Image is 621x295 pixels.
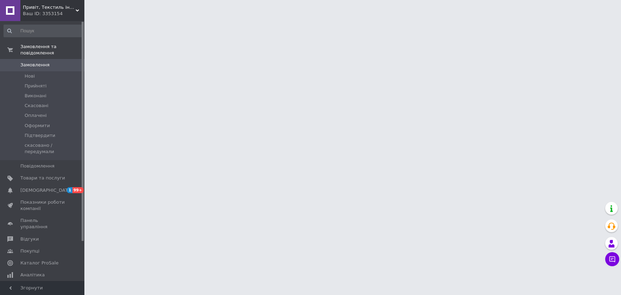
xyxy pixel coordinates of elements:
[20,62,50,68] span: Замовлення
[4,25,83,37] input: Пошук
[25,73,35,79] span: Нові
[67,187,72,193] span: 1
[23,11,84,17] div: Ваш ID: 3353154
[72,187,84,193] span: 99+
[25,93,46,99] span: Виконані
[20,260,58,266] span: Каталог ProSale
[25,103,49,109] span: Скасовані
[20,163,55,169] span: Повідомлення
[25,112,47,119] span: Оплачені
[20,199,65,212] span: Показники роботи компанії
[20,236,39,242] span: Відгуки
[25,123,50,129] span: Оформити
[20,44,84,56] span: Замовлення та повідомлення
[25,132,55,139] span: Підтвердити
[20,272,45,278] span: Аналітика
[20,248,39,254] span: Покупці
[25,83,46,89] span: Прийняті
[605,252,619,266] button: Чат з покупцем
[20,175,65,181] span: Товари та послуги
[20,187,72,194] span: [DEMOGRAPHIC_DATA]
[25,142,82,155] span: скасовано / передумали
[23,4,76,11] span: Привіт, Текстиль інтернет-магазин домашнього текстилю
[20,217,65,230] span: Панель управління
